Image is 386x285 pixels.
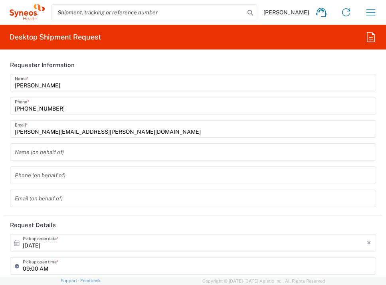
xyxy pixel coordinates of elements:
[10,61,75,69] h2: Requester Information
[61,278,81,283] a: Support
[263,9,309,16] span: [PERSON_NAME]
[51,5,245,20] input: Shipment, tracking or reference number
[80,278,101,283] a: Feedback
[367,236,371,249] i: ×
[10,32,101,42] h2: Desktop Shipment Request
[10,221,56,229] h2: Request Details
[202,277,325,285] span: Copyright © [DATE]-[DATE] Agistix Inc., All Rights Reserved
